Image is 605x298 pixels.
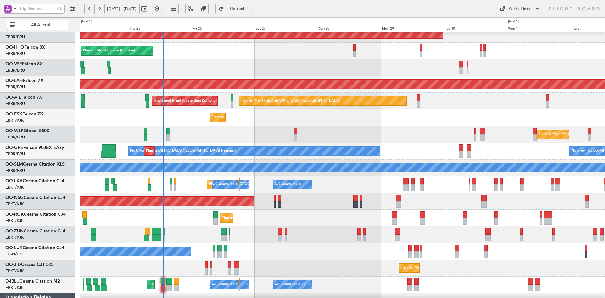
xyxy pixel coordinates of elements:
a: OO-JIDCessna CJ1 525 [5,262,54,267]
span: OO-ZUN [5,229,24,233]
a: EBBR/BRU [5,67,25,73]
div: Thu 25 [129,25,192,32]
div: Planned Maint Kortrijk-[GEOGRAPHIC_DATA] [209,180,282,189]
span: [DATE] - [DATE] [107,6,137,12]
div: Quick Links [509,6,530,12]
button: Refresh [215,4,253,14]
a: EBKT/KJK [5,201,24,207]
div: A/C Unavailable [GEOGRAPHIC_DATA] ([GEOGRAPHIC_DATA] National) [211,280,329,289]
a: EBKT/KJK [5,118,24,123]
span: Refresh [225,7,251,11]
div: Wed 1 [507,25,570,32]
div: Unplanned Maint Amsterdam (Schiphol) [154,96,217,106]
div: Sat 27 [255,25,318,32]
a: LFSN/ENC [5,251,25,257]
div: Planned Maint Kortrijk-[GEOGRAPHIC_DATA] [222,213,295,223]
span: OO-ROK [5,212,24,217]
div: Planned Maint [GEOGRAPHIC_DATA] ([GEOGRAPHIC_DATA]) [240,96,340,106]
a: OO-WLPGlobal 5500 [5,129,49,133]
a: EBBR/BRU [5,134,25,140]
span: OO-LUX [5,246,23,250]
a: EBBR/BRU [5,84,25,90]
a: EBBR/BRU [5,151,25,157]
a: OO-FSXFalcon 7X [5,112,43,116]
span: OO-VSF [5,62,22,66]
a: OO-ZUNCessna Citation CJ4 [5,229,65,233]
span: OO-SLM [5,162,23,167]
div: Planned Maint [GEOGRAPHIC_DATA] ([GEOGRAPHIC_DATA] National) [146,146,260,156]
div: [DATE] [81,19,92,24]
a: OO-NSGCessna Citation CJ4 [5,196,65,200]
div: Planned Maint Kortrijk-[GEOGRAPHIC_DATA] [400,263,474,273]
a: EBKT/KJK [5,218,24,224]
div: Fri 26 [192,25,255,32]
a: EBBR/BRU [5,168,25,173]
a: EBKT/KJK [5,235,24,240]
span: All Aircraft [17,23,66,27]
a: OO-LAHFalcon 7X [5,79,43,83]
a: EBBR/BRU [5,101,25,107]
a: OO-HHOFalcon 8X [5,45,45,50]
button: All Aircraft [7,20,68,30]
span: OO-HHO [5,45,24,50]
a: OO-ROKCessna Citation CJ4 [5,212,66,217]
a: EBKT/KJK [5,268,24,274]
a: EBBR/BRU [5,34,25,40]
a: OO-SLMCessna Citation XLS [5,162,65,167]
span: OO-GPE [5,145,23,150]
div: Tue 30 [444,25,507,32]
div: [DATE] [508,19,519,24]
div: No Crew [GEOGRAPHIC_DATA] ([GEOGRAPHIC_DATA] National) [130,146,236,156]
div: Planned Maint Geneva (Cointrin) [83,46,135,56]
a: D-IBLUCessna Citation M2 [5,279,60,283]
span: D-IBLU [5,279,20,283]
a: EBKT/KJK [5,184,24,190]
a: OO-VSFFalcon 8X [5,62,43,66]
a: OO-AIEFalcon 7X [5,95,42,100]
a: OO-LXACessna Citation CJ4 [5,179,64,183]
div: Sun 28 [318,25,381,32]
div: Planned Maint Kortrijk-[GEOGRAPHIC_DATA] [211,113,285,122]
span: OO-LAH [5,79,23,83]
div: Mon 29 [381,25,444,32]
a: EBKT/KJK [5,285,24,290]
span: OO-NSG [5,196,24,200]
div: A/C Unavailable [274,180,301,189]
a: OO-GPEFalcon 900EX EASy II [5,145,68,150]
span: OO-WLP [5,129,24,133]
span: OO-AIE [5,95,21,100]
input: Trip Number [20,4,55,13]
div: A/C Unavailable [GEOGRAPHIC_DATA]-[GEOGRAPHIC_DATA] [274,280,375,289]
div: Planned Maint Milan (Linate) [539,130,584,139]
span: OO-JID [5,262,21,267]
a: EBBR/BRU [5,51,25,56]
button: Quick Links [496,4,543,14]
a: OO-LUXCessna Citation CJ4 [5,246,64,250]
div: Planned Maint Nice ([GEOGRAPHIC_DATA]) [148,280,219,289]
span: OO-FSX [5,112,22,116]
div: Wed 24 [66,25,129,32]
span: OO-LXA [5,179,23,183]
